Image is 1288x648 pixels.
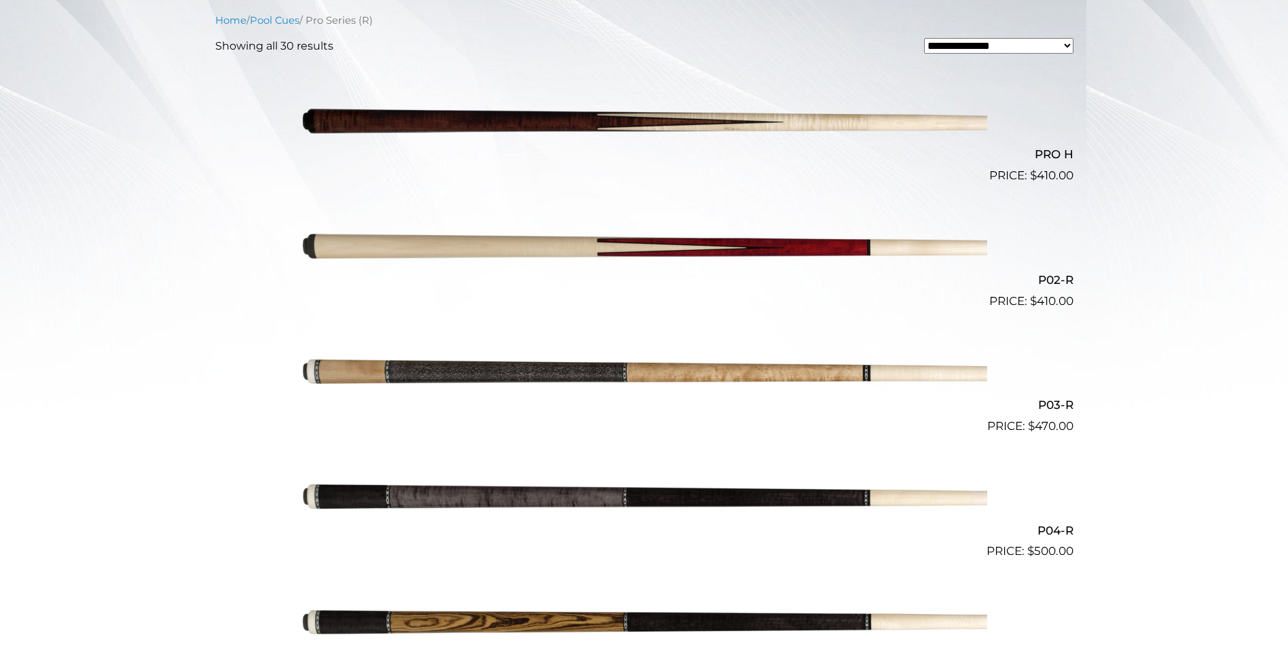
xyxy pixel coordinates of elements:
img: PRO H [301,65,987,179]
a: P03-R $470.00 [215,316,1073,435]
bdi: 470.00 [1028,419,1073,433]
img: P04-R [301,441,987,555]
select: Shop order [924,38,1073,54]
a: P04-R $500.00 [215,441,1073,560]
a: PRO H $410.00 [215,65,1073,185]
span: $ [1030,294,1037,308]
h2: P04-R [215,518,1073,543]
bdi: 410.00 [1030,294,1073,308]
bdi: 500.00 [1027,544,1073,558]
span: $ [1030,168,1037,182]
span: $ [1027,544,1034,558]
p: Showing all 30 results [215,38,333,54]
img: P02-R [301,190,987,304]
span: $ [1028,419,1035,433]
a: Home [215,14,246,26]
nav: Breadcrumb [215,13,1073,28]
bdi: 410.00 [1030,168,1073,182]
h2: P03-R [215,393,1073,418]
img: P03-R [301,316,987,430]
a: P02-R $410.00 [215,190,1073,310]
a: Pool Cues [250,14,299,26]
h2: P02-R [215,267,1073,292]
h2: PRO H [215,142,1073,167]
